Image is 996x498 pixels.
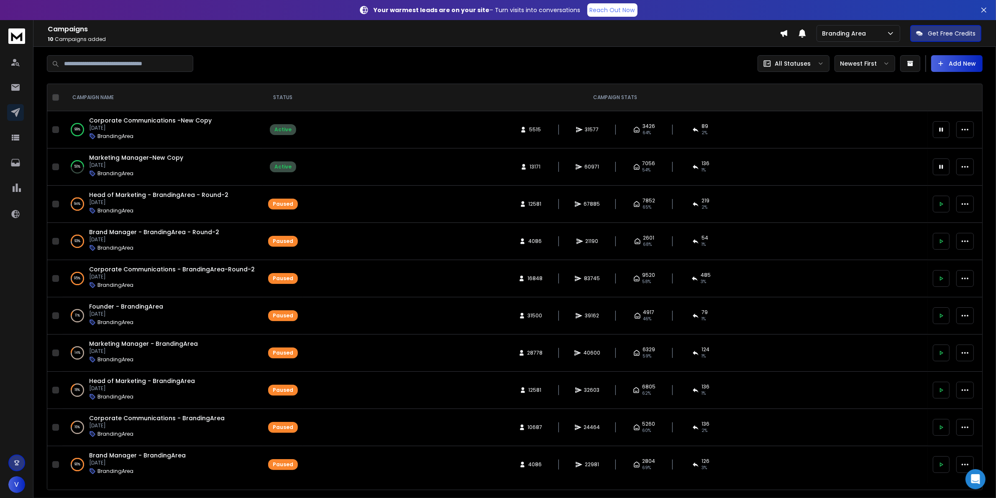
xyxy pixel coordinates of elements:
span: 1 % [702,167,706,174]
span: 22981 [585,461,599,468]
span: 6329 [643,346,655,353]
span: 60971 [585,163,599,170]
span: 2 % [702,204,707,211]
p: 99 % [74,125,80,134]
span: Head of Marketing - BrandingArea [89,377,195,385]
div: Active [274,126,292,133]
span: 31577 [585,126,599,133]
th: STATUS [263,84,303,111]
span: 219 [702,197,709,204]
span: 2804 [643,458,655,465]
p: – Turn visits into conversations [374,6,581,14]
span: 39162 [585,312,599,319]
span: 59 % [643,353,651,360]
button: Newest First [835,55,895,72]
td: 94%Head of Marketing - BrandingArea - Round-2[DATE]BrandingArea [62,186,263,223]
p: 93 % [74,237,80,245]
span: 6805 [642,383,655,390]
span: 124 [702,346,709,353]
a: Brand Manager - BrandingArea - Round-2 [89,228,219,236]
td: 18%Head of Marketing - BrandingArea[DATE]BrandingArea [62,372,263,409]
p: BrandingArea [97,319,133,326]
span: 67885 [584,201,600,207]
p: BrandingArea [97,431,133,437]
a: Corporate Communications -New Copy [89,116,212,125]
p: [DATE] [89,348,198,355]
span: 69 % [643,465,651,471]
button: Get Free Credits [910,25,981,42]
span: 12581 [529,201,542,207]
span: 16848 [527,275,543,282]
p: BrandingArea [97,207,133,214]
span: Head of Marketing - BrandingArea - Round-2 [89,191,228,199]
span: Brand Manager - BrandingArea [89,451,186,460]
p: [DATE] [89,273,255,280]
span: 9520 [643,272,655,278]
span: 1 % [702,390,706,397]
button: V [8,476,25,493]
span: 13171 [530,163,540,170]
span: 7056 [643,160,655,167]
div: Paused [273,424,293,431]
span: 54 % [643,167,651,174]
p: BrandingArea [97,468,133,475]
p: [DATE] [89,460,186,466]
p: Reach Out Now [590,6,635,14]
p: [DATE] [89,125,212,131]
p: Campaigns added [48,36,780,43]
span: 7852 [643,197,655,204]
div: Paused [273,387,293,393]
p: BrandingArea [97,282,133,289]
div: Paused [273,238,293,245]
p: 14 % [74,349,80,357]
td: 11%Founder - BrandingArea[DATE]BrandingArea [62,297,263,335]
div: Paused [273,461,293,468]
span: 136 [702,383,709,390]
span: Marketing Manager-New Copy [89,153,183,162]
span: 4917 [643,309,655,316]
span: 65 % [643,204,651,211]
button: Add New [931,55,983,72]
span: 79 [702,309,708,316]
p: [DATE] [89,422,225,429]
p: 50 % [74,163,81,171]
a: Reach Out Now [587,3,638,17]
span: 40600 [584,350,600,356]
span: 126 [702,458,709,465]
span: 10687 [528,424,543,431]
span: 2601 [643,235,655,241]
div: Paused [273,275,293,282]
p: Branding Area [822,29,869,38]
p: BrandingArea [97,393,133,400]
td: 93%Brand Manager - BrandingArea - Round-2[DATE]BrandingArea [62,223,263,260]
span: 3426 [643,123,655,130]
td: 16%Corporate Communications - BrandingArea[DATE]BrandingArea [62,409,263,446]
div: Paused [273,312,293,319]
span: 58 % [643,278,651,285]
p: BrandingArea [97,170,133,177]
span: 485 [701,272,711,278]
span: 64 % [643,130,651,136]
p: Get Free Credits [928,29,976,38]
strong: Your warmest leads are on your site [374,6,490,14]
a: Corporate Communications - BrandingArea-Round-2 [89,265,255,273]
span: 4086 [528,461,542,468]
span: 2 % [702,130,707,136]
td: 95%Corporate Communications - BrandingArea-Round-2[DATE]BrandingArea [62,260,263,297]
h1: Campaigns [48,24,780,34]
span: 5260 [643,421,655,427]
a: Marketing Manager - BrandingArea [89,340,198,348]
span: 62 % [642,390,651,397]
span: 4086 [528,238,542,245]
div: Open Intercom Messenger [965,469,986,489]
p: [DATE] [89,162,183,169]
span: 2 % [702,427,707,434]
p: [DATE] [89,199,228,206]
span: 28778 [527,350,543,356]
p: 16 % [75,423,80,432]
